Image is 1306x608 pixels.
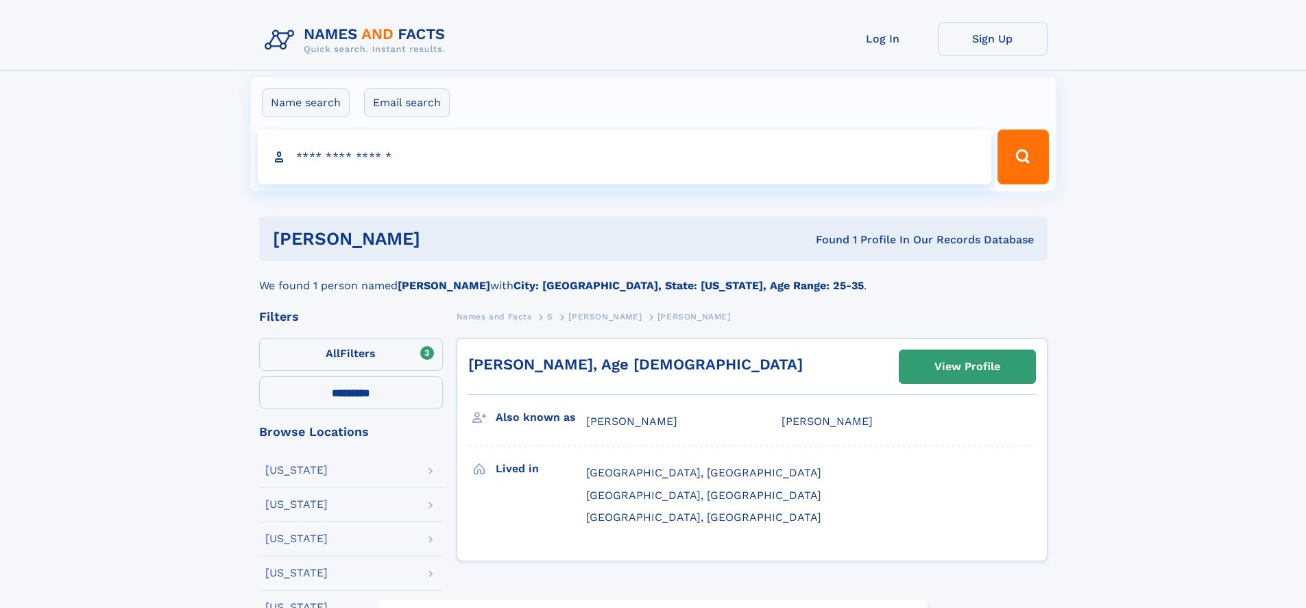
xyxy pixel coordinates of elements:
a: [PERSON_NAME], Age [DEMOGRAPHIC_DATA] [468,356,803,373]
span: [GEOGRAPHIC_DATA], [GEOGRAPHIC_DATA] [586,489,821,502]
div: Filters [259,311,443,323]
label: Filters [259,338,443,371]
a: [PERSON_NAME] [568,308,642,325]
a: Names and Facts [457,308,532,325]
div: [US_STATE] [265,499,328,510]
h3: Lived in [496,457,586,481]
span: [PERSON_NAME] [568,312,642,321]
label: Email search [364,88,450,117]
span: [GEOGRAPHIC_DATA], [GEOGRAPHIC_DATA] [586,466,821,479]
input: search input [258,130,992,184]
div: [US_STATE] [265,568,328,579]
img: Logo Names and Facts [259,22,457,59]
div: Browse Locations [259,426,443,438]
div: [US_STATE] [265,465,328,476]
div: Found 1 Profile In Our Records Database [618,232,1034,247]
span: [PERSON_NAME] [782,415,873,428]
button: Search Button [997,130,1048,184]
h3: Also known as [496,406,586,429]
div: We found 1 person named with . [259,261,1048,294]
a: Sign Up [938,22,1048,56]
div: View Profile [934,351,1000,382]
span: All [326,347,340,360]
a: S [547,308,553,325]
label: Name search [262,88,350,117]
b: [PERSON_NAME] [398,279,490,292]
span: [GEOGRAPHIC_DATA], [GEOGRAPHIC_DATA] [586,511,821,524]
a: View Profile [899,350,1035,383]
span: S [547,312,553,321]
span: [PERSON_NAME] [586,415,677,428]
span: [PERSON_NAME] [657,312,731,321]
b: City: [GEOGRAPHIC_DATA], State: [US_STATE], Age Range: 25-35 [513,279,864,292]
div: [US_STATE] [265,533,328,544]
a: Log In [828,22,938,56]
h1: [PERSON_NAME] [273,230,618,247]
